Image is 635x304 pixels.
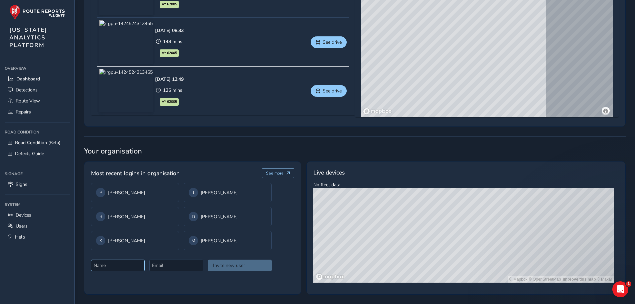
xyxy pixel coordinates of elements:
a: Road Condition (Beta) [5,137,70,148]
span: Dashboard [16,76,40,82]
span: Live devices [313,168,345,177]
span: [US_STATE] ANALYTICS PLATFORM [9,26,47,49]
div: [PERSON_NAME] [96,188,174,197]
span: AY 62005 [162,99,177,104]
span: Repairs [16,109,31,115]
span: Help [15,234,25,240]
div: [PERSON_NAME] [189,236,267,245]
a: Help [5,232,70,243]
button: See more [262,168,295,178]
button: See drive [311,36,347,48]
div: [PERSON_NAME] [189,188,267,197]
span: AY 62005 [162,50,177,56]
span: M [191,238,195,244]
a: Devices [5,210,70,221]
span: 148 mins [163,38,182,45]
a: Users [5,221,70,232]
span: See drive [323,88,342,94]
a: Detections [5,84,70,95]
input: Name [91,260,145,271]
a: Defects Guide [5,148,70,159]
span: Devices [16,212,31,218]
span: K [99,238,102,244]
span: Most recent logins in organisation [91,169,180,178]
span: Defects Guide [15,150,44,157]
div: [PERSON_NAME] [96,212,174,221]
div: Road Condition [5,127,70,137]
div: No fleet data [306,161,626,295]
span: Your organisation [84,146,626,156]
button: See drive [311,85,347,97]
span: 125 mins [163,87,182,93]
div: [DATE] 08:33 [155,27,184,34]
div: Overview [5,63,70,73]
img: rr logo [9,5,65,20]
span: Users [16,223,28,229]
a: Route View [5,95,70,106]
a: Dashboard [5,73,70,84]
div: System [5,200,70,210]
span: 1 [626,281,631,287]
input: Email [149,260,203,271]
span: D [192,214,195,220]
div: Signage [5,169,70,179]
span: AY 62005 [162,2,177,7]
span: Detections [16,87,38,93]
span: Road Condition (Beta) [15,139,60,146]
span: P [99,190,102,196]
span: See more [266,171,284,176]
span: See drive [323,39,342,45]
a: Repairs [5,106,70,117]
span: R [99,214,102,220]
span: Route View [16,98,40,104]
div: [DATE] 12:49 [155,76,184,82]
a: Signs [5,179,70,190]
div: [PERSON_NAME] [96,236,174,245]
iframe: Intercom live chat [612,281,628,297]
img: rrgpu-1424524313465 [99,20,153,64]
span: Signs [16,181,27,188]
div: [PERSON_NAME] [189,212,267,221]
img: rrgpu-1424524313465 [99,69,153,112]
span: J [193,190,194,196]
